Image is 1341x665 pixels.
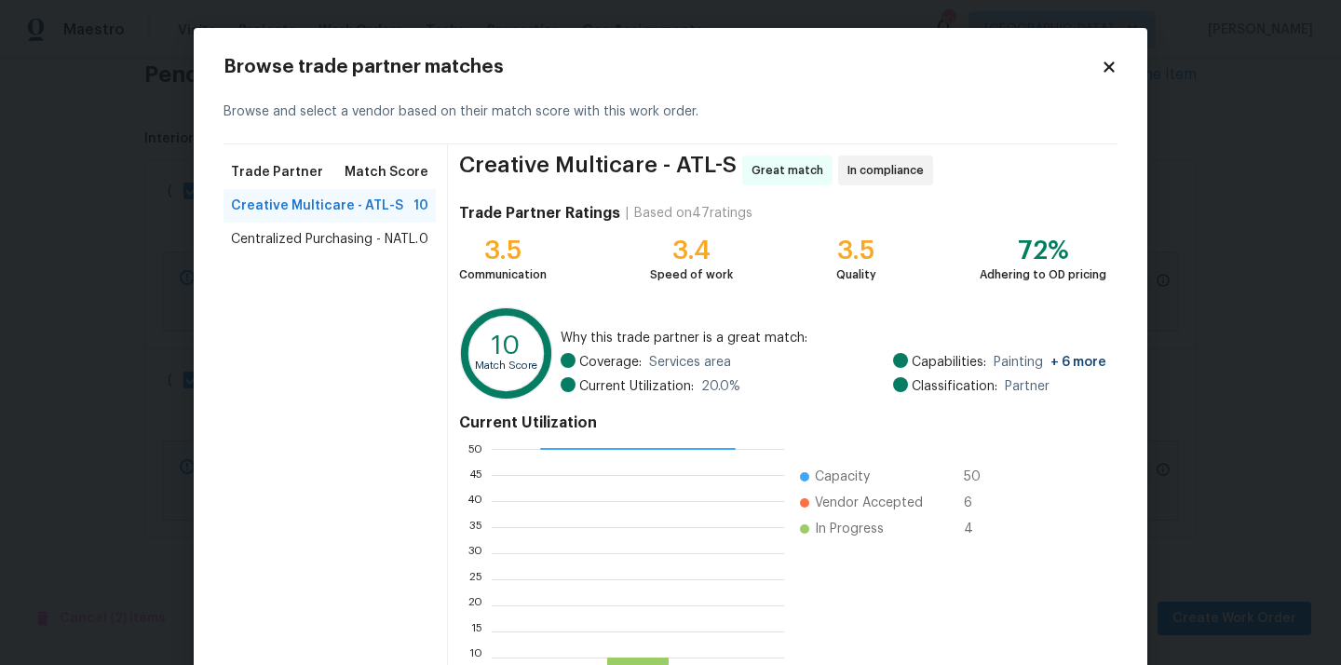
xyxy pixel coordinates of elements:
span: 20.0 % [701,377,740,396]
div: Quality [836,265,876,284]
span: 10 [413,197,428,215]
span: 50 [964,468,994,486]
div: | [620,204,634,223]
span: 6 [964,494,994,512]
span: Painting [994,353,1106,372]
span: Trade Partner [231,163,323,182]
h4: Trade Partner Ratings [459,204,620,223]
span: In Progress [815,520,884,538]
text: 45 [468,469,482,481]
span: Current Utilization: [579,377,694,396]
span: Capabilities: [912,353,986,372]
span: In compliance [847,161,931,180]
span: 0 [419,230,428,249]
span: + 6 more [1050,356,1106,369]
span: Creative Multicare - ATL-S [231,197,403,215]
span: Creative Multicare - ATL-S [459,156,737,185]
text: Match Score [475,360,537,371]
div: Adhering to OD pricing [980,265,1106,284]
text: 25 [469,574,482,585]
span: Capacity [815,468,870,486]
h4: Current Utilization [459,414,1106,432]
div: 3.5 [836,241,876,260]
h2: Browse trade partner matches [223,58,1101,76]
span: 4 [964,520,994,538]
div: 72% [980,241,1106,260]
div: 3.5 [459,241,547,260]
text: 10 [492,332,521,359]
span: Partner [1005,377,1050,396]
div: Browse and select a vendor based on their match score with this work order. [223,80,1117,144]
text: 20 [467,600,482,611]
span: Match Score [345,163,428,182]
span: Vendor Accepted [815,494,923,512]
span: Centralized Purchasing - NATL. [231,230,418,249]
text: 15 [471,626,482,637]
span: Great match [752,161,831,180]
text: 35 [469,522,482,533]
span: Why this trade partner is a great match: [561,329,1106,347]
text: 50 [467,443,482,455]
div: Communication [459,265,547,284]
div: 3.4 [650,241,733,260]
text: 10 [469,652,482,663]
text: 40 [467,495,482,507]
div: Speed of work [650,265,733,284]
text: 30 [467,548,482,559]
span: Classification: [912,377,997,396]
span: Services area [649,353,731,372]
span: Coverage: [579,353,642,372]
div: Based on 47 ratings [634,204,752,223]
